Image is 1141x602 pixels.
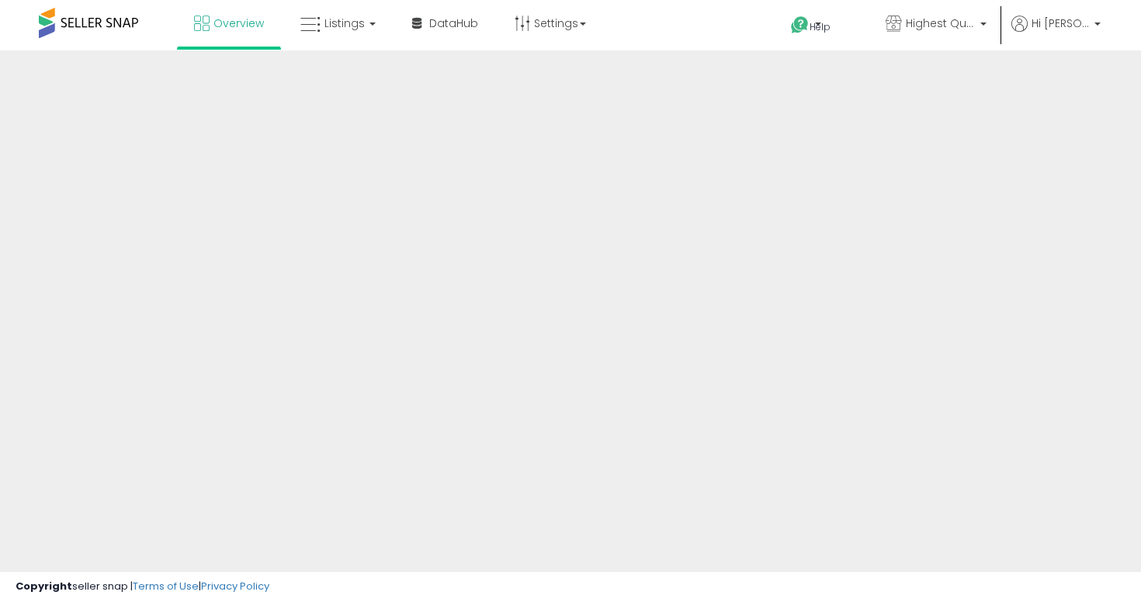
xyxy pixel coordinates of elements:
[1011,16,1101,50] a: Hi [PERSON_NAME]
[324,16,365,31] span: Listings
[201,579,269,593] a: Privacy Policy
[133,579,199,593] a: Terms of Use
[779,4,861,50] a: Help
[429,16,478,31] span: DataHub
[1032,16,1090,31] span: Hi [PERSON_NAME]
[16,580,269,594] div: seller snap | |
[16,579,72,593] strong: Copyright
[810,20,831,33] span: Help
[213,16,264,31] span: Overview
[906,16,976,31] span: Highest Quality Products
[790,16,810,35] i: Get Help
